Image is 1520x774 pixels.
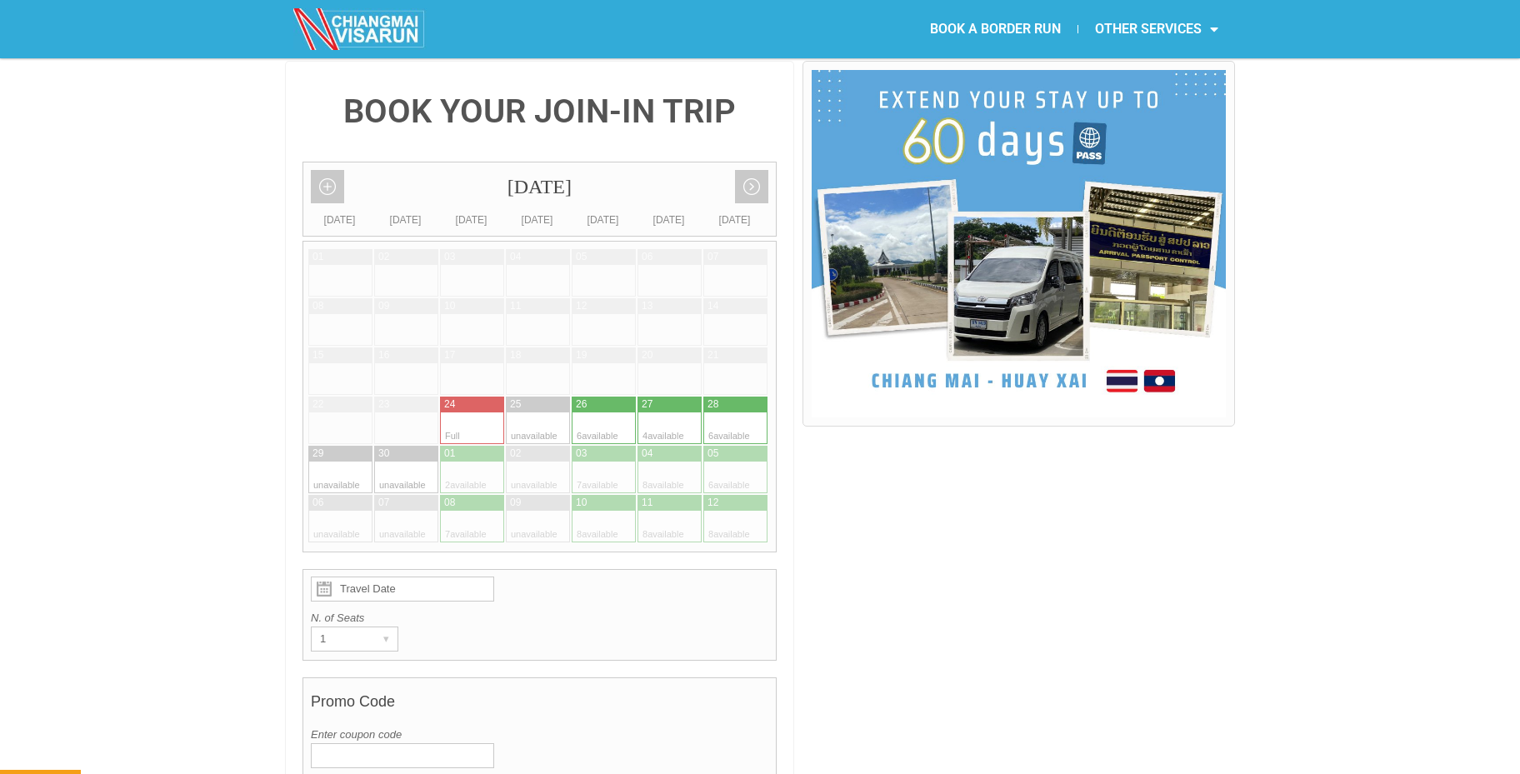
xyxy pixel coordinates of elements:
[576,348,587,362] div: 19
[576,299,587,313] div: 12
[372,212,438,228] div: [DATE]
[510,447,521,461] div: 02
[444,299,455,313] div: 10
[707,299,718,313] div: 14
[576,496,587,510] div: 10
[576,250,587,264] div: 05
[510,496,521,510] div: 09
[438,212,504,228] div: [DATE]
[642,250,652,264] div: 06
[510,397,521,412] div: 25
[378,447,389,461] div: 30
[312,348,323,362] div: 15
[444,496,455,510] div: 08
[707,250,718,264] div: 07
[378,496,389,510] div: 07
[312,250,323,264] div: 01
[642,496,652,510] div: 11
[1078,10,1235,48] a: OTHER SERVICES
[760,10,1235,48] nav: Menu
[312,496,323,510] div: 06
[636,212,702,228] div: [DATE]
[312,447,323,461] div: 29
[374,627,397,651] div: ▾
[707,447,718,461] div: 05
[378,397,389,412] div: 23
[570,212,636,228] div: [DATE]
[444,397,455,412] div: 24
[444,447,455,461] div: 01
[302,95,777,128] h4: BOOK YOUR JOIN-IN TRIP
[707,496,718,510] div: 12
[702,212,767,228] div: [DATE]
[307,212,372,228] div: [DATE]
[642,397,652,412] div: 27
[510,299,521,313] div: 11
[311,610,768,627] label: N. of Seats
[312,627,366,651] div: 1
[642,348,652,362] div: 20
[378,348,389,362] div: 16
[311,685,768,727] h4: Promo Code
[378,299,389,313] div: 09
[707,397,718,412] div: 28
[913,10,1077,48] a: BOOK A BORDER RUN
[576,447,587,461] div: 03
[444,348,455,362] div: 17
[510,250,521,264] div: 04
[303,162,776,212] div: [DATE]
[444,250,455,264] div: 03
[510,348,521,362] div: 18
[504,212,570,228] div: [DATE]
[378,250,389,264] div: 02
[311,727,768,743] label: Enter coupon code
[312,397,323,412] div: 22
[707,348,718,362] div: 21
[312,299,323,313] div: 08
[642,299,652,313] div: 13
[642,447,652,461] div: 04
[576,397,587,412] div: 26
